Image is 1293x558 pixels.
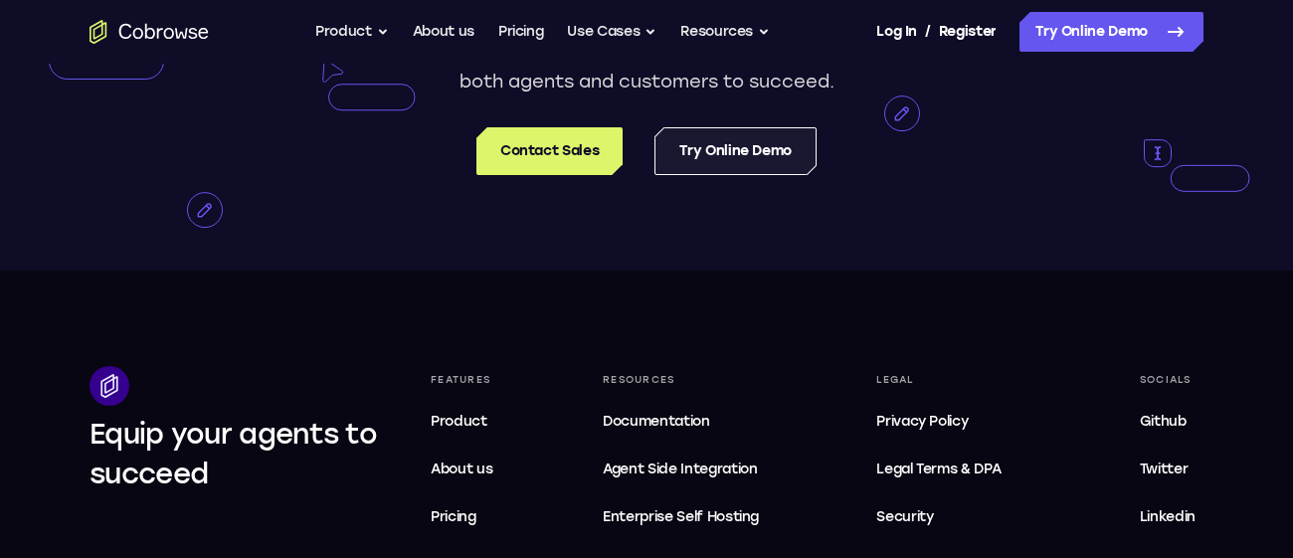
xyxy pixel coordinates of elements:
span: Documentation [603,413,709,430]
div: Legal [868,366,1053,394]
a: Enterprise Self Hosting [595,497,791,537]
a: About us [423,450,517,489]
span: Linkedin [1140,508,1196,525]
a: Product [423,402,517,442]
a: Log In [876,12,916,52]
a: Linkedin [1132,497,1203,537]
span: Agent Side Integration [603,458,783,481]
span: Github [1140,413,1187,430]
a: Agent Side Integration [595,450,791,489]
span: Privacy Policy [876,413,968,430]
span: / [925,20,931,44]
span: Enterprise Self Hosting [603,505,783,529]
a: Privacy Policy [868,402,1053,442]
a: Register [939,12,997,52]
div: Features [423,366,517,394]
a: Security [868,497,1053,537]
span: Equip your agents to succeed [90,417,377,490]
a: Go to the home page [90,20,209,44]
p: Harness the power of Cobrowse to enable both agents and customers to succeed. [444,40,850,95]
a: Github [1132,402,1203,442]
a: About us [413,12,474,52]
a: Try Online Demo [1019,12,1203,52]
span: Pricing [431,508,476,525]
a: Pricing [423,497,517,537]
a: Try Online Demo [654,127,817,175]
button: Product [315,12,389,52]
a: Legal Terms & DPA [868,450,1053,489]
span: About us [431,461,492,477]
div: Socials [1132,366,1203,394]
span: Product [431,413,487,430]
div: Resources [595,366,791,394]
a: Pricing [498,12,544,52]
button: Use Cases [567,12,656,52]
span: Twitter [1140,461,1189,477]
span: Security [876,508,933,525]
a: Twitter [1132,450,1203,489]
a: Contact Sales [476,127,623,175]
button: Resources [680,12,770,52]
span: Legal Terms & DPA [876,461,1001,477]
a: Documentation [595,402,791,442]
